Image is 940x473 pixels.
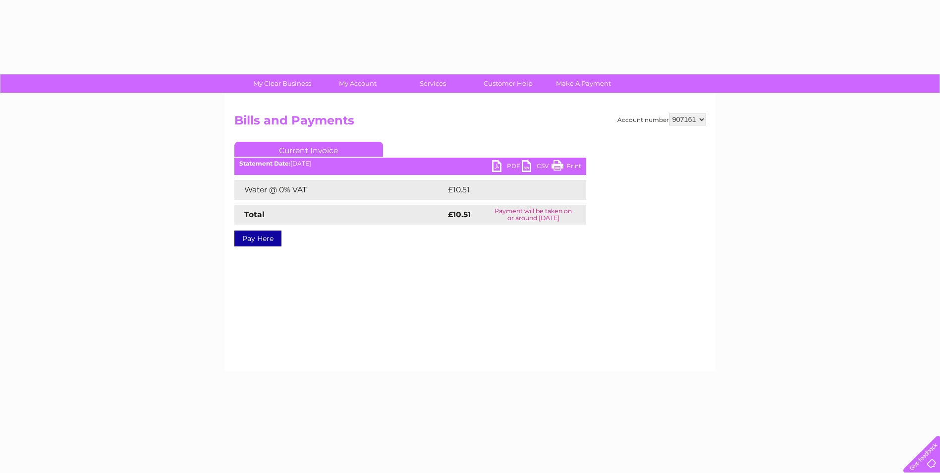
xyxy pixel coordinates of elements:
b: Statement Date: [239,160,290,167]
a: Services [392,74,474,93]
div: [DATE] [234,160,586,167]
a: My Account [317,74,398,93]
strong: Total [244,210,265,219]
a: Print [552,160,581,175]
a: CSV [522,160,552,175]
div: Account number [617,114,706,125]
a: Make A Payment [543,74,624,93]
td: Payment will be taken on or around [DATE] [481,205,586,225]
td: £10.51 [445,180,564,200]
td: Water @ 0% VAT [234,180,445,200]
a: Customer Help [467,74,549,93]
a: Pay Here [234,231,281,246]
strong: £10.51 [448,210,471,219]
a: Current Invoice [234,142,383,157]
a: PDF [492,160,522,175]
h2: Bills and Payments [234,114,706,132]
a: My Clear Business [241,74,323,93]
